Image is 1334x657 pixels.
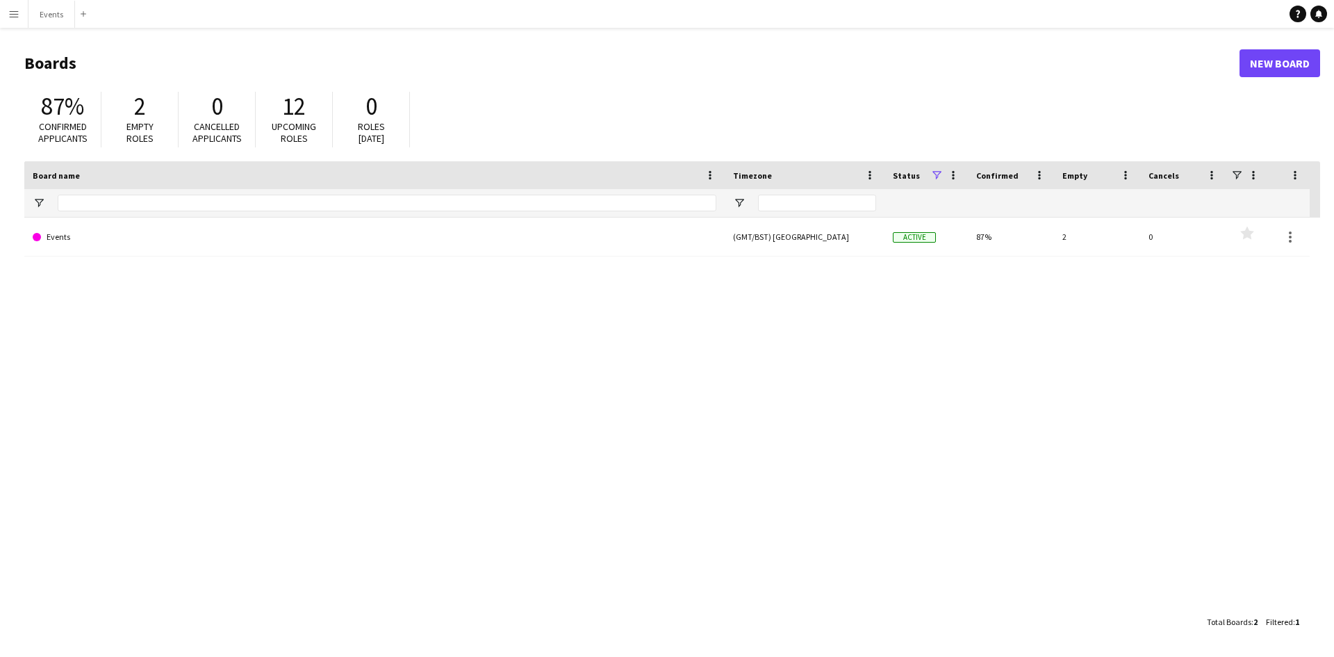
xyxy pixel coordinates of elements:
span: Confirmed [976,170,1019,181]
span: 0 [211,91,223,122]
span: Filtered [1266,617,1293,627]
span: 1 [1295,617,1299,627]
div: : [1207,608,1258,635]
div: (GMT/BST) [GEOGRAPHIC_DATA] [725,218,884,256]
span: 12 [282,91,306,122]
span: Timezone [733,170,772,181]
a: Events [33,218,716,257]
input: Board name Filter Input [58,195,716,211]
h1: Boards [24,53,1240,74]
span: Active [893,232,936,243]
span: Empty [1062,170,1087,181]
span: 0 [365,91,377,122]
button: Events [28,1,75,28]
a: New Board [1240,49,1320,77]
span: Upcoming roles [272,120,316,145]
input: Timezone Filter Input [758,195,876,211]
span: Roles [DATE] [358,120,385,145]
div: 87% [968,218,1054,256]
span: Total Boards [1207,617,1251,627]
button: Open Filter Menu [33,197,45,209]
span: Empty roles [126,120,154,145]
span: Confirmed applicants [38,120,88,145]
span: 2 [1253,617,1258,627]
span: 2 [134,91,146,122]
span: Status [893,170,920,181]
span: Cancels [1148,170,1179,181]
span: Cancelled applicants [192,120,242,145]
div: 2 [1054,218,1140,256]
div: 0 [1140,218,1226,256]
button: Open Filter Menu [733,197,746,209]
span: Board name [33,170,80,181]
div: : [1266,608,1299,635]
span: 87% [41,91,84,122]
